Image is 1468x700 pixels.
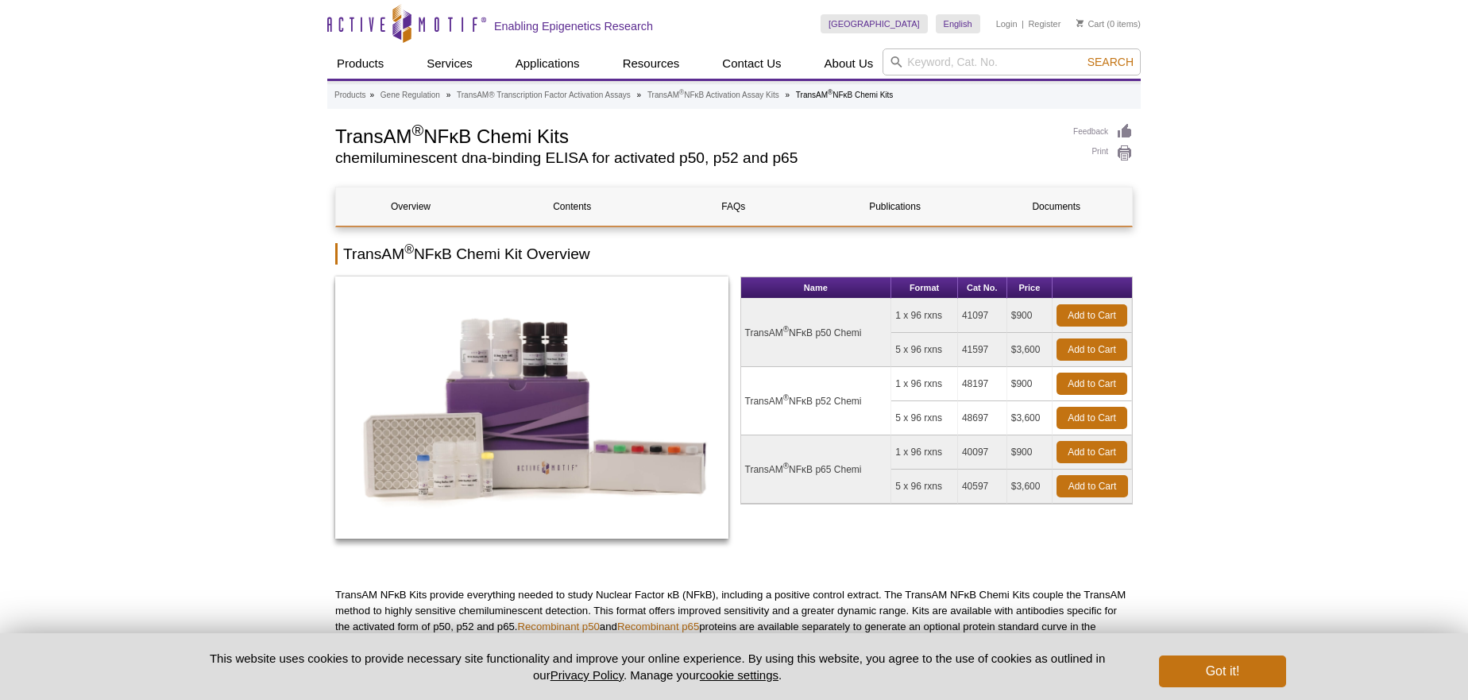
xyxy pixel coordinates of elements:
[741,299,892,367] td: TransAM NFκB p50 Chemi
[891,333,958,367] td: 5 x 96 rxns
[891,470,958,504] td: 5 x 96 rxns
[1022,14,1024,33] li: |
[1007,277,1053,299] th: Price
[1057,304,1127,327] a: Add to Cart
[958,367,1007,401] td: 48197
[1073,145,1133,162] a: Print
[381,88,440,102] a: Gene Regulation
[1057,475,1128,497] a: Add to Cart
[1076,19,1084,27] img: Your Cart
[517,621,599,632] a: Recombinant p50
[446,91,451,99] li: »
[1159,656,1286,687] button: Got it!
[891,277,958,299] th: Format
[497,188,647,226] a: Contents
[494,19,653,33] h2: Enabling Epigenetics Research
[1028,18,1060,29] a: Register
[741,435,892,504] td: TransAM NFκB p65 Chemi
[891,299,958,333] td: 1 x 96 rxns
[335,123,1057,147] h1: TransAM NFκB Chemi Kits
[891,401,958,435] td: 5 x 96 rxns
[335,277,728,543] a: TransAM® NFκB Chemi Kits
[679,88,684,96] sup: ®
[783,462,789,470] sup: ®
[1087,56,1134,68] span: Search
[1057,373,1127,395] a: Add to Cart
[404,242,414,256] sup: ®
[958,299,1007,333] td: 41097
[958,333,1007,367] td: 41597
[891,367,958,401] td: 1 x 96 rxns
[821,14,928,33] a: [GEOGRAPHIC_DATA]
[417,48,482,79] a: Services
[1007,333,1053,367] td: $3,600
[828,88,833,96] sup: ®
[637,91,642,99] li: »
[936,14,980,33] a: English
[334,88,365,102] a: Products
[327,48,393,79] a: Products
[335,587,1133,651] p: TransAM NFκB Kits provide everything needed to study Nuclear Factor κB (NFkB), including a positi...
[1007,435,1053,470] td: $900
[613,48,690,79] a: Resources
[700,668,778,682] button: cookie settings
[550,668,624,682] a: Privacy Policy
[741,367,892,435] td: TransAM NFκB p52 Chemi
[713,48,790,79] a: Contact Us
[1007,470,1053,504] td: $3,600
[958,470,1007,504] td: 40597
[647,88,779,102] a: TransAM®NFκB Activation Assay Kits
[182,650,1133,683] p: This website uses cookies to provide necessary site functionality and improve your online experie...
[741,277,892,299] th: Name
[786,91,790,99] li: »
[1076,18,1104,29] a: Cart
[1057,441,1127,463] a: Add to Cart
[1083,55,1138,69] button: Search
[996,18,1018,29] a: Login
[336,188,485,226] a: Overview
[1007,401,1053,435] td: $3,600
[821,188,970,226] a: Publications
[1007,367,1053,401] td: $900
[617,621,699,632] a: Recombinant p65
[958,401,1007,435] td: 48697
[958,277,1007,299] th: Cat No.
[335,243,1133,265] h2: TransAM NFκB Chemi Kit Overview
[815,48,883,79] a: About Us
[982,188,1131,226] a: Documents
[883,48,1141,75] input: Keyword, Cat. No.
[796,91,893,99] li: TransAM NFκB Chemi Kits
[335,277,728,539] img: TransAM® NFκB Chemi Kits
[783,325,789,334] sup: ®
[411,122,423,139] sup: ®
[369,91,374,99] li: »
[891,435,958,470] td: 1 x 96 rxns
[1007,299,1053,333] td: $900
[1057,338,1127,361] a: Add to Cart
[1073,123,1133,141] a: Feedback
[457,88,631,102] a: TransAM® Transcription Factor Activation Assays
[783,393,789,402] sup: ®
[506,48,589,79] a: Applications
[1057,407,1127,429] a: Add to Cart
[1076,14,1141,33] li: (0 items)
[958,435,1007,470] td: 40097
[335,151,1057,165] h2: chemiluminescent dna-binding ELISA for activated p50, p52 and p65
[659,188,808,226] a: FAQs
